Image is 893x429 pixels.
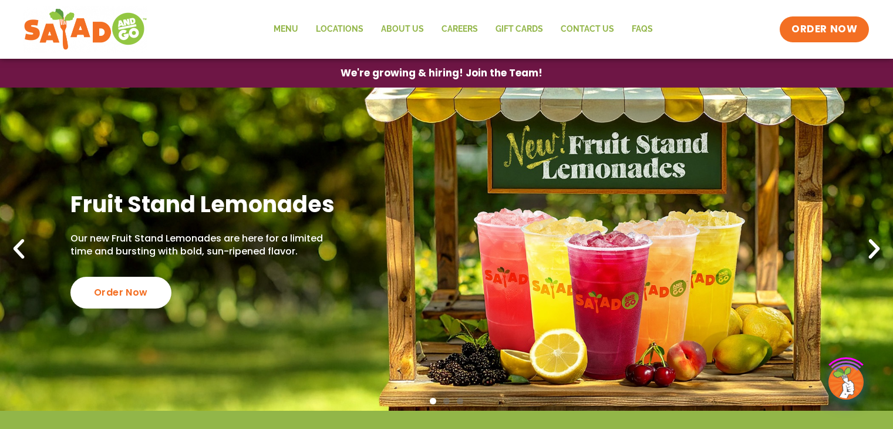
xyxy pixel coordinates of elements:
[265,16,662,43] nav: Menu
[552,16,623,43] a: Contact Us
[265,16,307,43] a: Menu
[307,16,372,43] a: Locations
[23,6,147,53] img: new-SAG-logo-768×292
[341,68,542,78] span: We're growing & hiring! Join the Team!
[457,398,463,404] span: Go to slide 3
[70,232,342,259] p: Our new Fruit Stand Lemonades are here for a limited time and bursting with bold, sun-ripened fla...
[433,16,487,43] a: Careers
[372,16,433,43] a: About Us
[70,277,171,309] div: Order Now
[430,398,436,404] span: Go to slide 1
[780,16,869,42] a: ORDER NOW
[791,22,857,36] span: ORDER NOW
[70,190,342,219] h2: Fruit Stand Lemonades
[323,59,560,87] a: We're growing & hiring! Join the Team!
[861,236,887,262] div: Next slide
[487,16,552,43] a: GIFT CARDS
[623,16,662,43] a: FAQs
[443,398,450,404] span: Go to slide 2
[6,236,32,262] div: Previous slide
